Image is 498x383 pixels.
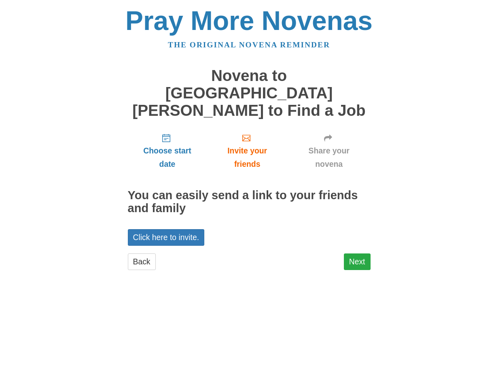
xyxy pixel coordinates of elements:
[207,127,287,175] a: Invite your friends
[128,189,371,215] h2: You can easily send a link to your friends and family
[128,253,156,270] a: Back
[296,144,362,171] span: Share your novena
[136,144,199,171] span: Choose start date
[128,229,205,246] a: Click here to invite.
[168,40,330,49] a: The original novena reminder
[215,144,279,171] span: Invite your friends
[344,253,371,270] a: Next
[128,127,207,175] a: Choose start date
[125,6,373,36] a: Pray More Novenas
[128,67,371,119] h1: Novena to [GEOGRAPHIC_DATA][PERSON_NAME] to Find a Job
[288,127,371,175] a: Share your novena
